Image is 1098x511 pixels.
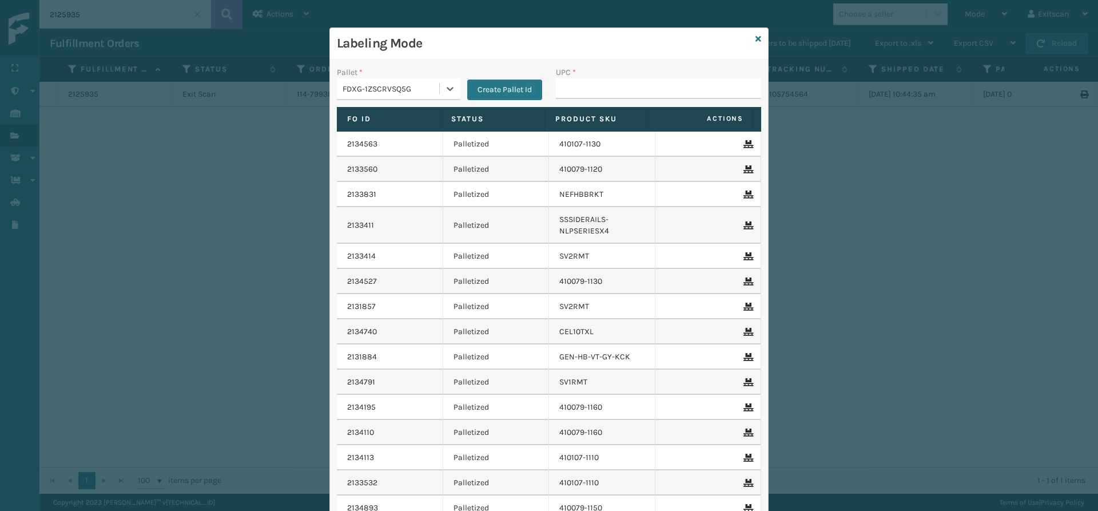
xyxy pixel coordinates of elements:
a: 2131857 [347,301,376,312]
label: Fo Id [347,114,430,124]
label: Pallet [337,66,363,78]
label: Status [451,114,534,124]
td: GEN-HB-VT-GY-KCK [549,344,655,370]
td: Palletized [443,319,550,344]
a: 2131884 [347,351,377,363]
div: FDXG-1ZSCRVSQ5G [343,83,440,95]
a: 2133411 [347,220,374,231]
a: 2134791 [347,377,375,388]
td: Palletized [443,420,550,445]
td: Palletized [443,370,550,395]
td: SSSIDERAILS-NLPSERIESX4 [549,207,655,244]
button: Create Pallet Id [467,80,542,100]
i: Remove From Pallet [743,140,750,148]
label: UPC [556,66,576,78]
td: Palletized [443,182,550,207]
a: 2134740 [347,326,377,338]
a: 2134110 [347,427,374,438]
i: Remove From Pallet [743,353,750,361]
td: Palletized [443,344,550,370]
a: 2134527 [347,276,377,287]
td: Palletized [443,470,550,496]
td: 410079-1130 [549,269,655,294]
td: CEL10TXL [549,319,655,344]
h3: Labeling Mode [337,35,751,52]
td: Palletized [443,395,550,420]
i: Remove From Pallet [743,165,750,173]
td: Palletized [443,207,550,244]
td: NEFHBBRKT [549,182,655,207]
td: SV2RMT [549,294,655,319]
a: 2133831 [347,189,376,200]
td: SV2RMT [549,244,655,269]
i: Remove From Pallet [743,328,750,336]
td: 410079-1160 [549,395,655,420]
i: Remove From Pallet [743,303,750,311]
i: Remove From Pallet [743,252,750,260]
td: 410079-1160 [549,420,655,445]
td: Palletized [443,269,550,294]
a: 2133560 [347,164,377,175]
i: Remove From Pallet [743,378,750,386]
i: Remove From Pallet [743,278,750,286]
label: Product SKU [555,114,638,124]
a: 2133414 [347,251,376,262]
i: Remove From Pallet [743,454,750,462]
span: Actions [653,109,750,128]
td: Palletized [443,294,550,319]
td: SV1RMT [549,370,655,395]
i: Remove From Pallet [743,191,750,199]
td: 410079-1120 [549,157,655,182]
i: Remove From Pallet [743,429,750,437]
i: Remove From Pallet [743,221,750,229]
td: 410107-1130 [549,132,655,157]
td: Palletized [443,157,550,182]
td: Palletized [443,445,550,470]
td: Palletized [443,132,550,157]
td: Palletized [443,244,550,269]
td: 410107-1110 [549,470,655,496]
i: Remove From Pallet [743,479,750,487]
a: 2134113 [347,452,374,464]
a: 2133532 [347,477,377,489]
td: 410107-1110 [549,445,655,470]
i: Remove From Pallet [743,403,750,411]
a: 2134563 [347,138,377,150]
a: 2134195 [347,402,376,413]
